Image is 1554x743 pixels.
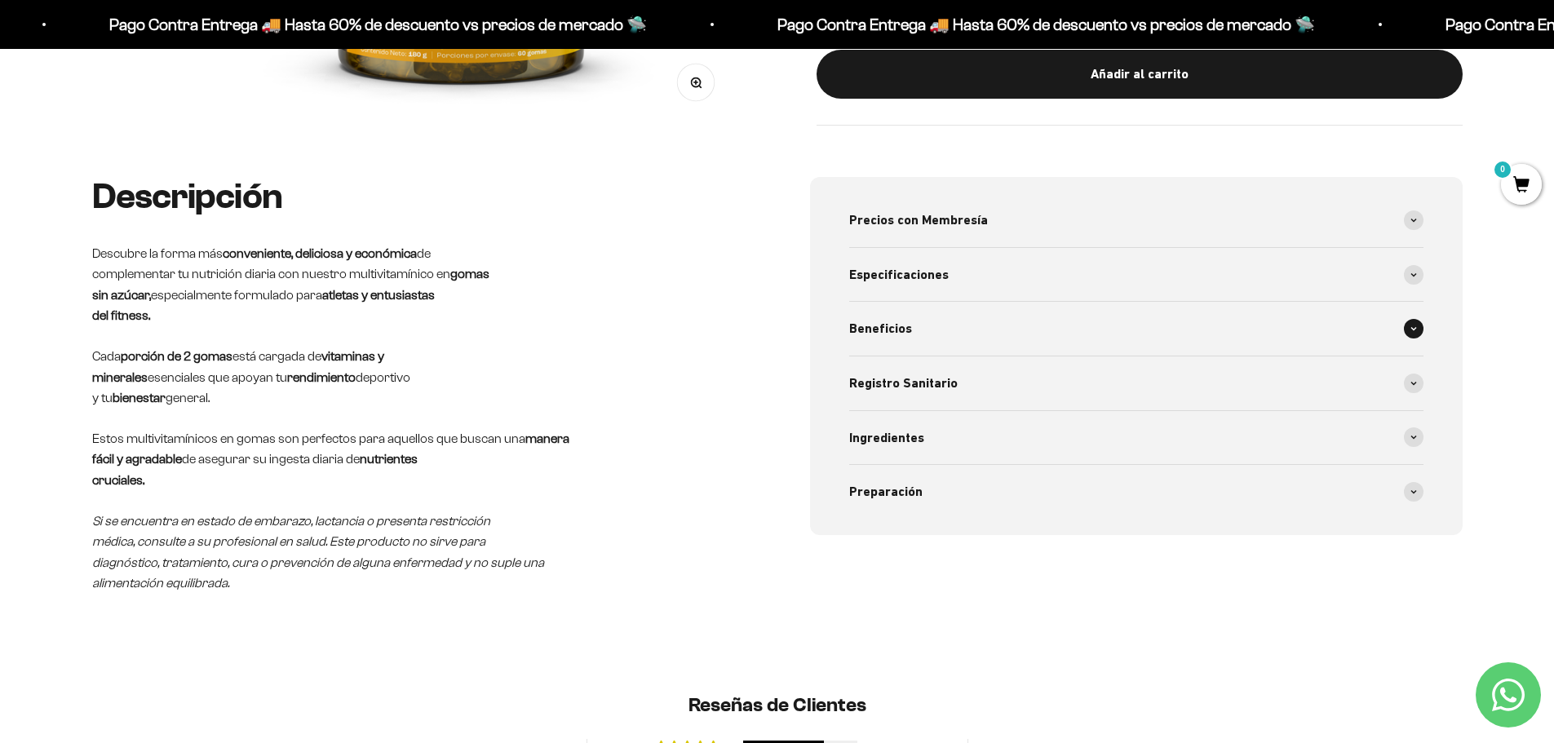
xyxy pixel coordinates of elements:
strong: conveniente, deliciosa y económica [223,246,417,260]
input: Otra (por favor especifica) [54,245,336,272]
summary: Precios con Membresía [849,193,1423,247]
button: Añadir al carrito [817,49,1463,98]
p: Cada está cargada de esenciales que apoyan tu deportivo y tu general. [92,346,745,409]
summary: Preparación [849,465,1423,519]
span: Especificaciones [849,264,949,285]
strong: nutrientes cruciales. [92,452,418,487]
h2: Descripción [92,177,745,216]
span: Ingredientes [849,427,924,449]
strong: gomas sin azúcar, [92,267,489,302]
strong: porción de 2 gomas [121,349,232,363]
strong: vitaminas y minerales [92,349,384,384]
div: Certificaciones de calidad [20,179,338,208]
div: País de origen de ingredientes [20,147,338,175]
span: Beneficios [849,318,912,339]
summary: Especificaciones [849,248,1423,302]
div: Comparativa con otros productos similares [20,212,338,241]
p: Pago Contra Entrega 🚚 Hasta 60% de descuento vs precios de mercado 🛸 [104,11,641,38]
div: Detalles sobre ingredientes "limpios" [20,114,338,143]
p: Pago Contra Entrega 🚚 Hasta 60% de descuento vs precios de mercado 🛸 [772,11,1309,38]
h2: Reseñas de Clientes [301,692,1254,719]
p: Descubre la forma más de complementar tu nutrición diaria con nuestro multivitamínico en especial... [92,243,745,326]
summary: Registro Sanitario [849,356,1423,410]
em: Si se encuentra en estado de embarazo, lactancia o presenta restricción médica, consulte a su pro... [92,514,544,590]
strong: rendimiento [287,370,356,384]
span: Precios con Membresía [849,210,988,231]
strong: bienestar [113,391,166,405]
a: 0 [1501,177,1542,195]
span: Registro Sanitario [849,373,958,394]
p: Para decidirte a comprar este suplemento, ¿qué información específica sobre su pureza, origen o c... [20,26,338,100]
button: Enviar [266,281,338,309]
p: Estos multivitamínicos en gomas son perfectos para aquellos que buscan una de asegurar su ingesta... [92,428,745,491]
summary: Ingredientes [849,411,1423,465]
div: Añadir al carrito [849,63,1430,84]
span: Enviar [268,281,336,309]
summary: Beneficios [849,302,1423,356]
mark: 0 [1493,160,1512,179]
span: Preparación [849,481,923,502]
